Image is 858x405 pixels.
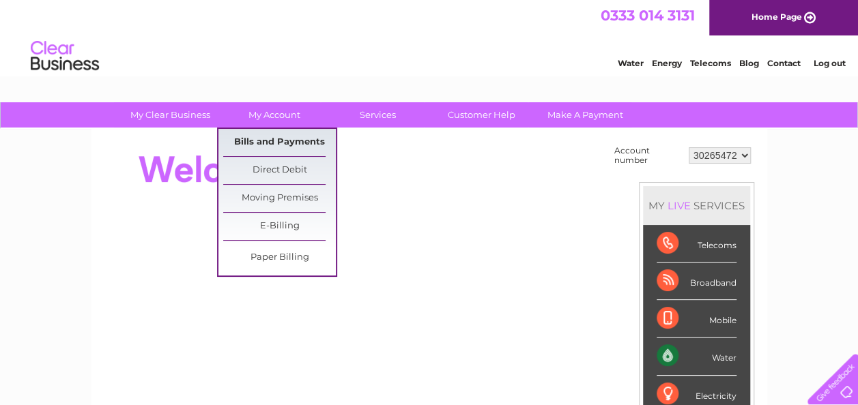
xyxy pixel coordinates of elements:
a: My Clear Business [114,102,227,127]
div: Clear Business is a trading name of Verastar Limited (registered in [GEOGRAPHIC_DATA] No. 3667643... [107,7,752,66]
a: Moving Premises [223,185,336,212]
a: 0333 014 3131 [601,7,695,24]
div: Mobile [657,300,737,337]
div: Broadband [657,262,737,300]
a: My Account [218,102,330,127]
a: Log out [813,58,845,68]
img: logo.png [30,35,100,77]
a: Blog [739,58,759,68]
div: Telecoms [657,225,737,262]
a: Water [618,58,644,68]
td: Account number [611,142,685,168]
a: Energy [652,58,682,68]
a: Direct Debit [223,157,336,184]
a: Bills and Payments [223,129,336,156]
div: Water [657,337,737,375]
a: Telecoms [690,58,731,68]
a: Services [321,102,434,127]
div: LIVE [665,199,693,212]
div: MY SERVICES [643,186,750,225]
a: Customer Help [425,102,538,127]
a: Paper Billing [223,244,336,271]
a: Make A Payment [529,102,642,127]
a: E-Billing [223,213,336,240]
a: Contact [767,58,801,68]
